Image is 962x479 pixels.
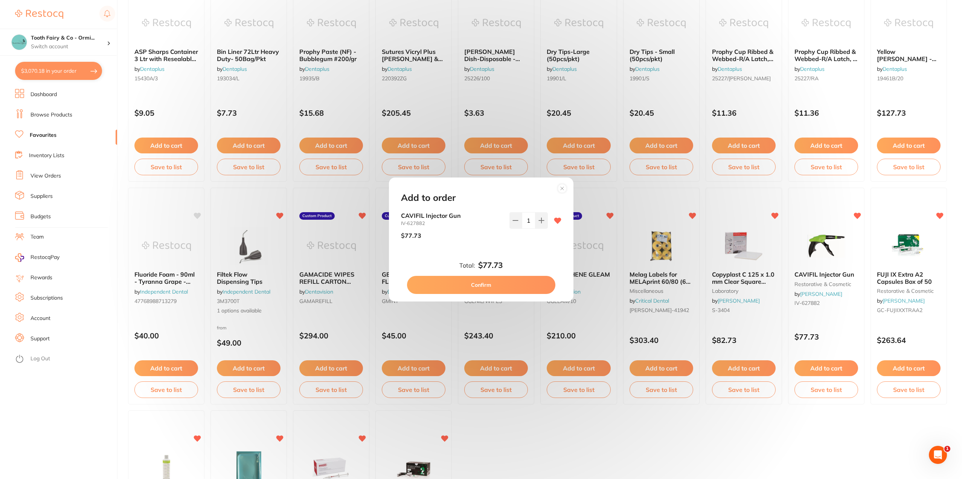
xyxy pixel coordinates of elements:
[459,262,475,269] label: Total:
[401,220,503,226] small: IV-627882
[401,193,456,203] h2: Add to order
[401,232,421,239] p: $77.73
[407,276,555,294] button: Confirm
[929,446,947,464] iframe: Intercom live chat
[944,446,950,452] span: 1
[478,261,503,270] b: $77.73
[401,212,503,219] b: CAVIFIL Injector Gun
